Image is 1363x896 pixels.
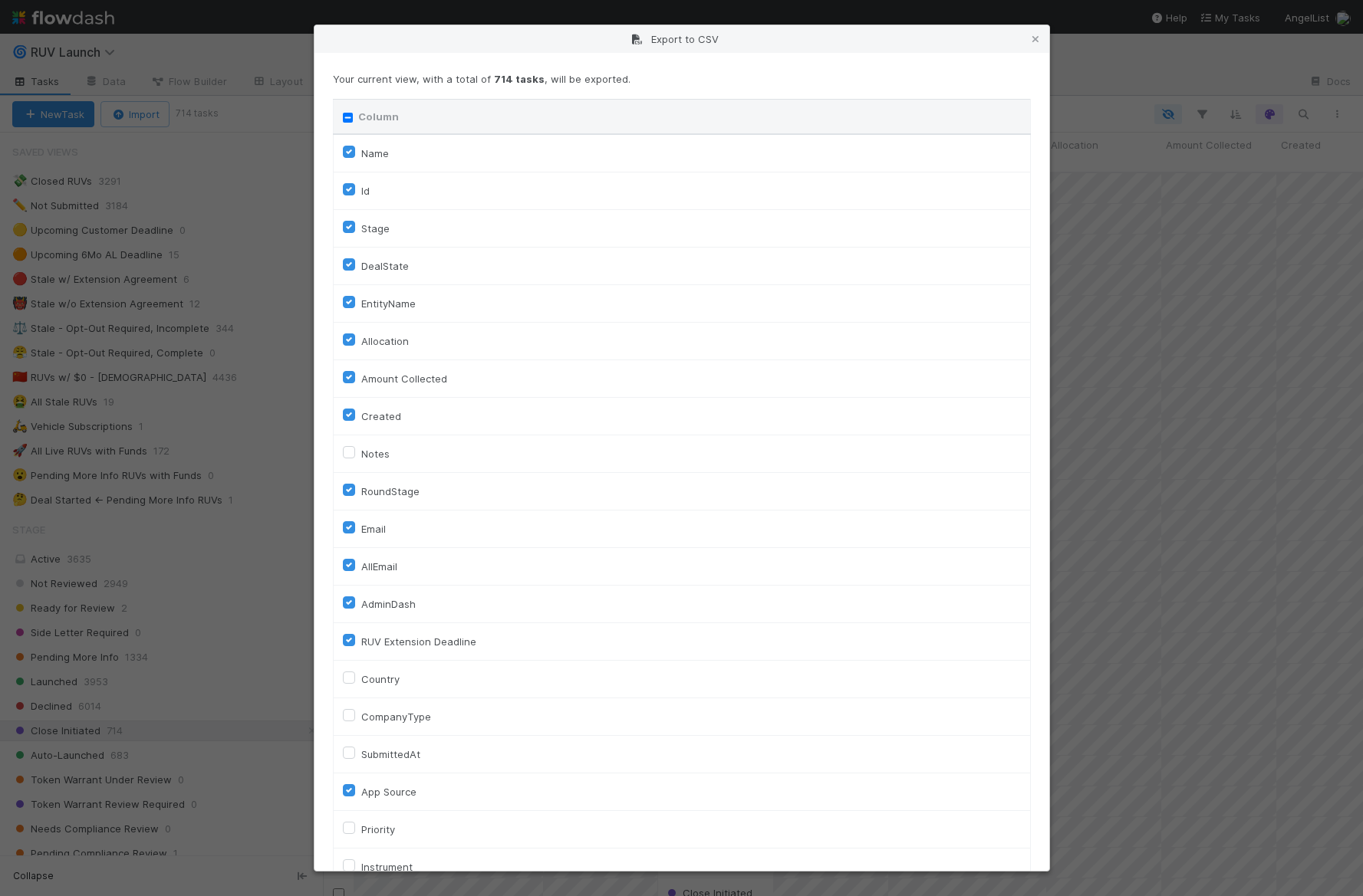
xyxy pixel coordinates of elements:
[361,144,389,162] label: Name
[333,71,1031,87] p: Your current view, with a total of , will be exported.
[314,25,1049,53] div: Export to CSV
[494,73,545,85] strong: 714 tasks
[361,632,476,651] label: RUV Extension Deadline
[361,670,400,688] label: Country
[361,369,447,388] label: Amount Collected
[361,482,420,501] label: RoundStage
[361,783,416,801] label: App Source
[361,294,416,313] label: EntityName
[361,820,395,839] label: Priority
[361,745,420,763] label: SubmittedAt
[358,109,399,124] label: Column
[361,557,397,576] label: AllEmail
[361,595,416,613] label: AdminDash
[361,707,431,726] label: CompanyType
[361,182,370,200] label: Id
[361,257,409,275] label: DealState
[361,520,386,538] label: Email
[361,445,390,463] label: Notes
[361,332,409,350] label: Allocation
[361,407,401,425] label: Created
[361,219,390,238] label: Stage
[361,858,413,876] label: Instrument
